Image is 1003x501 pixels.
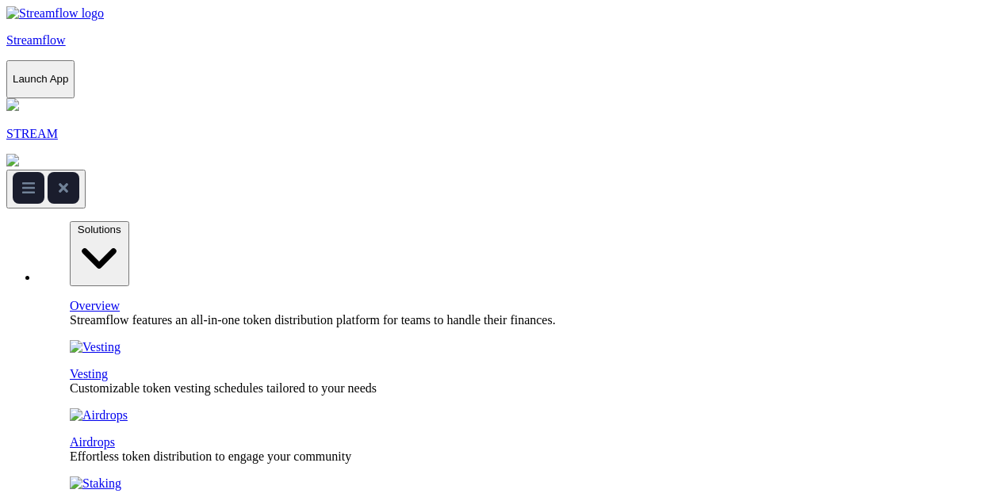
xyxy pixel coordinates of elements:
img: Streamflow Logo [6,6,104,21]
span: Customizable token vesting schedules tailored to your needs [70,381,377,395]
img: top-right-arrow.svg [6,154,19,166]
p: STREAM [6,127,997,141]
span: Effortless token distribution to engage your community [70,449,351,463]
p: Streamflow [6,33,997,48]
button: Launch App [6,60,75,98]
p: Launch App [13,73,68,85]
a: STREAM [6,98,997,170]
a: Launch App [6,71,75,85]
a: Overview [70,299,120,312]
a: Airdrops [70,435,115,449]
a: Vesting [70,367,108,381]
span: Streamflow features an all-in-one token distribution platform for teams to handle their finances. [70,313,556,327]
img: Airdrops [70,408,128,423]
img: Staking [70,476,121,491]
span: Solutions [78,224,121,235]
img: streamflow-logo-circle.png [6,98,19,111]
a: Streamflow [6,6,997,48]
button: Solutions [70,221,129,287]
img: Vesting [70,340,121,354]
